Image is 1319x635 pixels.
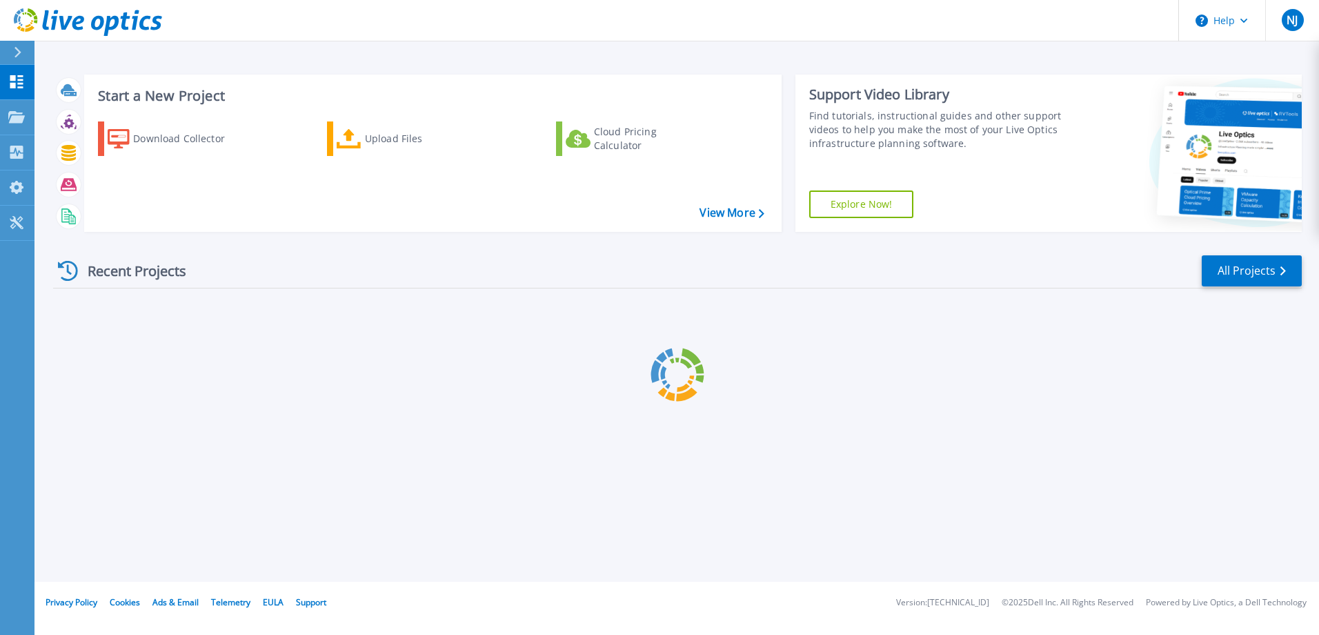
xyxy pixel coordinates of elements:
a: Explore Now! [809,190,914,218]
div: Download Collector [133,125,244,153]
div: Upload Files [365,125,475,153]
a: EULA [263,596,284,608]
a: Telemetry [211,596,250,608]
a: Ads & Email [152,596,199,608]
div: Support Video Library [809,86,1067,104]
div: Find tutorials, instructional guides and other support videos to help you make the most of your L... [809,109,1067,150]
a: Privacy Policy [46,596,97,608]
div: Cloud Pricing Calculator [594,125,704,153]
a: Cookies [110,596,140,608]
a: Support [296,596,326,608]
a: Upload Files [327,121,481,156]
a: Download Collector [98,121,252,156]
li: © 2025 Dell Inc. All Rights Reserved [1002,598,1133,607]
h3: Start a New Project [98,88,764,104]
a: Cloud Pricing Calculator [556,121,710,156]
li: Powered by Live Optics, a Dell Technology [1146,598,1307,607]
div: Recent Projects [53,254,205,288]
a: View More [700,206,764,219]
span: NJ [1287,14,1298,26]
a: All Projects [1202,255,1302,286]
li: Version: [TECHNICAL_ID] [896,598,989,607]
